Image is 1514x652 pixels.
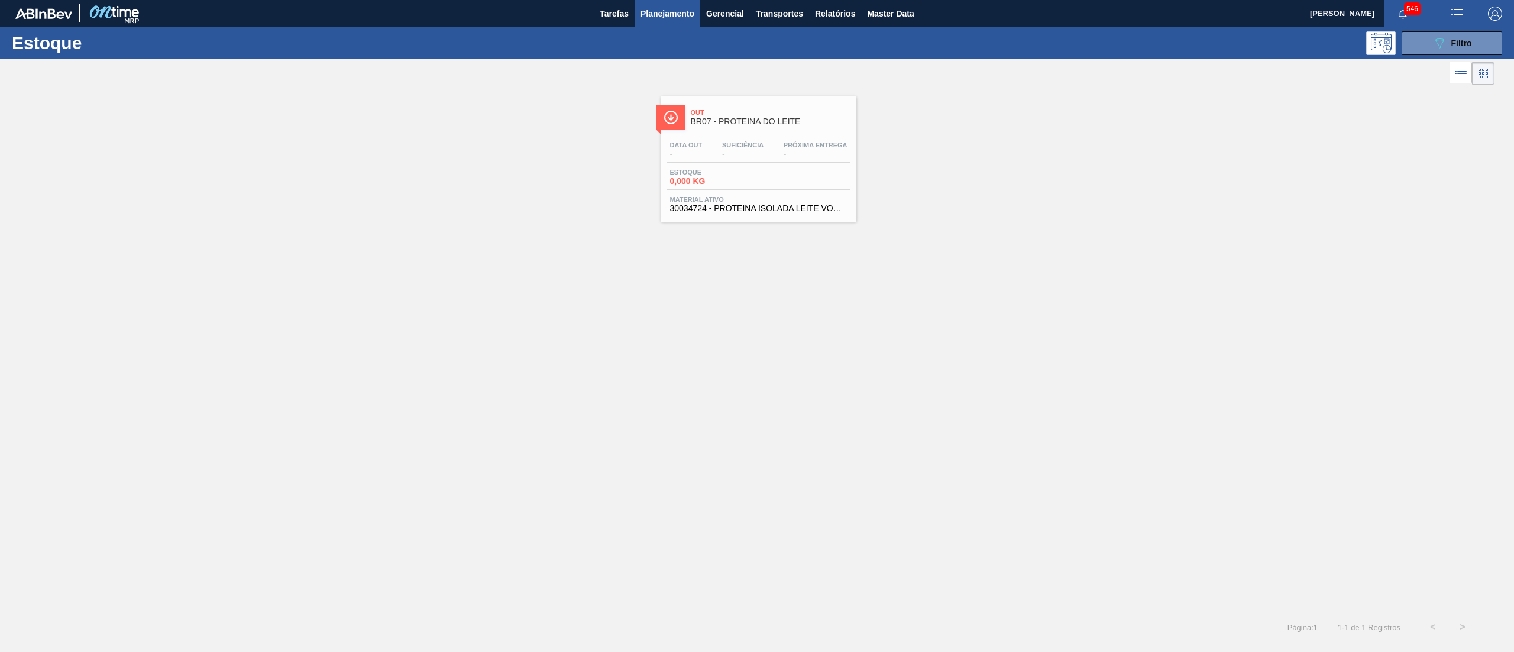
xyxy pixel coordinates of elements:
[1335,623,1400,632] span: 1 - 1 de 1 Registros
[670,150,703,159] span: -
[664,110,678,125] img: Ícone
[670,196,847,203] span: Material ativo
[722,141,764,149] span: Suficiência
[1472,62,1494,85] div: Visão em Cards
[670,177,753,186] span: 0,000 KG
[691,117,850,126] span: BR07 - PROTEINA DO LEITE
[1418,612,1448,642] button: <
[670,204,847,213] span: 30034724 - PROTEINA ISOLADA LEITE VOGLER
[867,7,914,21] span: Master Data
[784,150,847,159] span: -
[1448,612,1477,642] button: >
[1384,5,1422,22] button: Notificações
[670,169,753,176] span: Estoque
[784,141,847,149] span: Próxima Entrega
[12,36,196,50] h1: Estoque
[691,109,850,116] span: Out
[1366,31,1396,55] div: Pogramando: nenhum usuário selecionado
[1287,623,1318,632] span: Página : 1
[600,7,629,21] span: Tarefas
[1402,31,1502,55] button: Filtro
[756,7,803,21] span: Transportes
[706,7,744,21] span: Gerencial
[670,141,703,149] span: Data out
[15,8,72,19] img: TNhmsLtSVTkK8tSr43FrP2fwEKptu5GPRR3wAAAABJRU5ErkJggg==
[1450,62,1472,85] div: Visão em Lista
[722,150,764,159] span: -
[815,7,855,21] span: Relatórios
[1488,7,1502,21] img: Logout
[652,88,862,222] a: ÍconeOutBR07 - PROTEINA DO LEITEData out-Suficiência-Próxima Entrega-Estoque0,000 KGMaterial ativ...
[1450,7,1464,21] img: userActions
[1404,2,1421,15] span: 546
[640,7,694,21] span: Planejamento
[1451,38,1472,48] span: Filtro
